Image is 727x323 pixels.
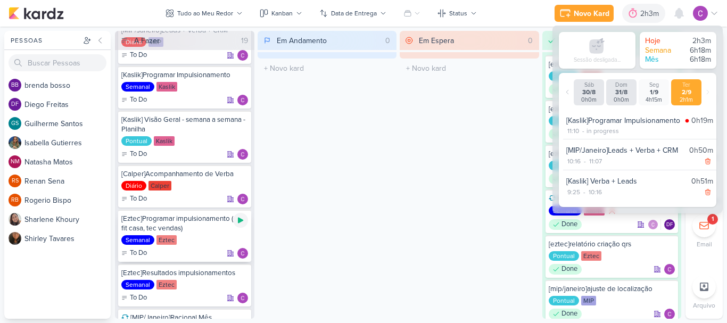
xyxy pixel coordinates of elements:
div: S h a r l e n e K h o u r y [24,214,111,225]
div: [eztec]demang gen remanescentes [549,104,675,114]
div: 2/9 [673,88,699,96]
img: Carlos Lima [237,293,248,303]
div: Responsável: Carlos Lima [237,50,248,61]
div: Semanal [121,280,154,289]
div: in progress [586,126,619,136]
div: Dom [608,81,634,88]
div: R o g e r i o B i s p o [24,195,111,206]
img: kardz.app [9,7,64,20]
div: Pessoas [9,36,81,45]
div: Pontual [549,71,579,81]
div: 2h3m [679,36,711,46]
div: [Kaslik]Programar Impulsionamento [566,115,681,126]
img: Carlos Lima [664,264,675,275]
p: GS [11,121,19,127]
div: A Fazer [134,35,160,46]
div: Responsável: Carlos Lima [237,293,248,303]
p: Done [561,309,577,319]
input: Buscar Pessoas [9,54,106,71]
div: Em Espera [419,35,454,46]
div: To Do [121,149,147,160]
div: Done [549,84,582,95]
div: b r e n d a b o s s o [24,80,111,91]
div: 0h0m [576,96,602,103]
div: Responsável: Carlos Lima [237,194,248,204]
img: Carlos Lima [664,309,675,319]
div: Semanal [121,82,154,92]
div: 2h1m [673,96,699,103]
div: Responsável: Carlos Lima [664,264,675,275]
div: Rogerio Bispo [9,194,21,206]
div: Guilherme Santos [9,117,21,130]
p: To Do [130,95,147,105]
div: Pontual [549,296,579,305]
div: Done [549,129,582,139]
p: Done [561,219,577,230]
div: Ter [673,81,699,88]
div: To Do [121,293,147,303]
div: [eztec]qrcode [549,60,675,69]
div: 0h19m [691,115,713,126]
div: Novo Kard [574,8,609,19]
p: Done [561,264,577,275]
div: brenda bosso [9,79,21,92]
p: To Do [130,248,147,259]
input: + Novo kard [260,61,395,76]
div: Done [549,173,582,184]
div: 30/8 [576,88,602,96]
img: Carlos Lima [237,149,248,160]
div: To Do [121,95,147,105]
div: 1/9 [641,88,667,96]
div: Responsável: Diego Freitas [664,219,675,230]
div: Pontual [121,136,152,146]
div: 11:07 [588,156,603,166]
p: To Do [130,293,147,303]
div: - [582,156,588,166]
div: Calper [148,181,171,191]
div: Kaslik [156,82,177,92]
div: Eztec [156,235,177,245]
div: Eztec [156,280,177,289]
div: [Eztec]Programar impulsionamento (ez, fit casa, tec vendas) [121,214,248,233]
div: 0h0m [608,96,634,103]
p: bb [11,82,19,88]
div: I s a b e l l a G u t i e r r e s [24,137,111,148]
input: + Novo kard [402,61,537,76]
div: Mês [645,55,677,64]
div: Em Andamento [277,35,327,46]
div: [Kaslik] Visão Geral - semana a semana - Planilha [121,115,248,134]
img: Carlos Lima [237,50,248,61]
button: Novo Kard [555,5,614,22]
p: NM [11,159,20,165]
div: 0h50m [689,145,713,156]
div: Pontual [549,161,579,170]
div: Ligar relógio [233,213,248,228]
div: Diego Freitas [9,98,21,111]
p: To Do [130,50,147,61]
div: [MIP/Janeiro]Racional Mês [121,313,248,322]
div: To Do [121,194,147,204]
div: [Calper]Acompanhamento de Verba [121,169,248,179]
div: Sessão desligada... [574,56,621,63]
img: Isabella Gutierres [9,136,21,149]
div: R e n a n S e n a [24,176,111,187]
div: Done [549,309,582,319]
div: Semanal [121,235,154,245]
div: Semana [645,46,677,55]
div: [eztec]big numbers [549,149,675,159]
div: 0 [381,35,394,46]
div: 2h3m [640,8,662,19]
img: Carlos Lima [237,248,248,259]
p: Email [697,239,712,249]
p: RB [11,197,19,203]
div: [Eztec]Resultados impulsionamentos [121,268,248,278]
div: Natasha Matos [9,155,21,168]
div: G u i l h e r m e S a n t o s [24,118,111,129]
img: Shirley Tavares [9,232,21,245]
img: Carlos Lima [237,194,248,204]
div: 19 [237,35,252,46]
div: Renan Sena [9,175,21,187]
p: DF [11,102,19,107]
div: To Do [121,50,147,61]
p: Arquivo [693,301,715,310]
